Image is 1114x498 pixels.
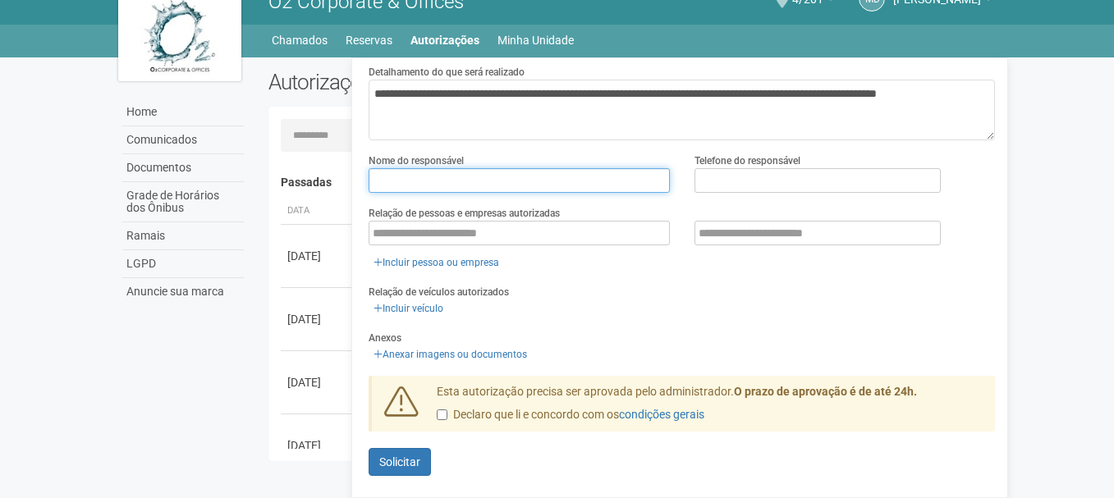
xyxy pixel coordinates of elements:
[410,29,479,52] a: Autorizações
[287,311,348,327] div: [DATE]
[272,29,328,52] a: Chamados
[379,455,420,468] span: Solicitar
[369,153,464,168] label: Nome do responsável
[437,407,704,423] label: Declaro que li e concordo com os
[287,374,348,391] div: [DATE]
[122,278,244,305] a: Anuncie sua marca
[369,206,560,221] label: Relação de pessoas e empresas autorizadas
[369,331,401,345] label: Anexos
[287,248,348,264] div: [DATE]
[619,408,704,421] a: condições gerais
[369,254,504,272] a: Incluir pessoa ou empresa
[122,250,244,278] a: LGPD
[734,385,917,398] strong: O prazo de aprovação é de até 24h.
[369,285,509,299] label: Relação de veículos autorizados
[369,345,532,363] a: Anexar imagens ou documentos
[497,29,574,52] a: Minha Unidade
[281,198,355,225] th: Data
[122,126,244,154] a: Comunicados
[369,299,448,318] a: Incluir veículo
[268,70,620,94] h2: Autorizações
[122,98,244,126] a: Home
[281,176,984,189] h4: Passadas
[122,222,244,250] a: Ramais
[695,153,800,168] label: Telefone do responsável
[424,384,996,432] div: Esta autorização precisa ser aprovada pelo administrador.
[122,154,244,182] a: Documentos
[287,437,348,454] div: [DATE]
[369,65,525,80] label: Detalhamento do que será realizado
[437,409,447,420] input: Declaro que li e concordo com oscondições gerais
[369,448,431,476] button: Solicitar
[346,29,392,52] a: Reservas
[122,182,244,222] a: Grade de Horários dos Ônibus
